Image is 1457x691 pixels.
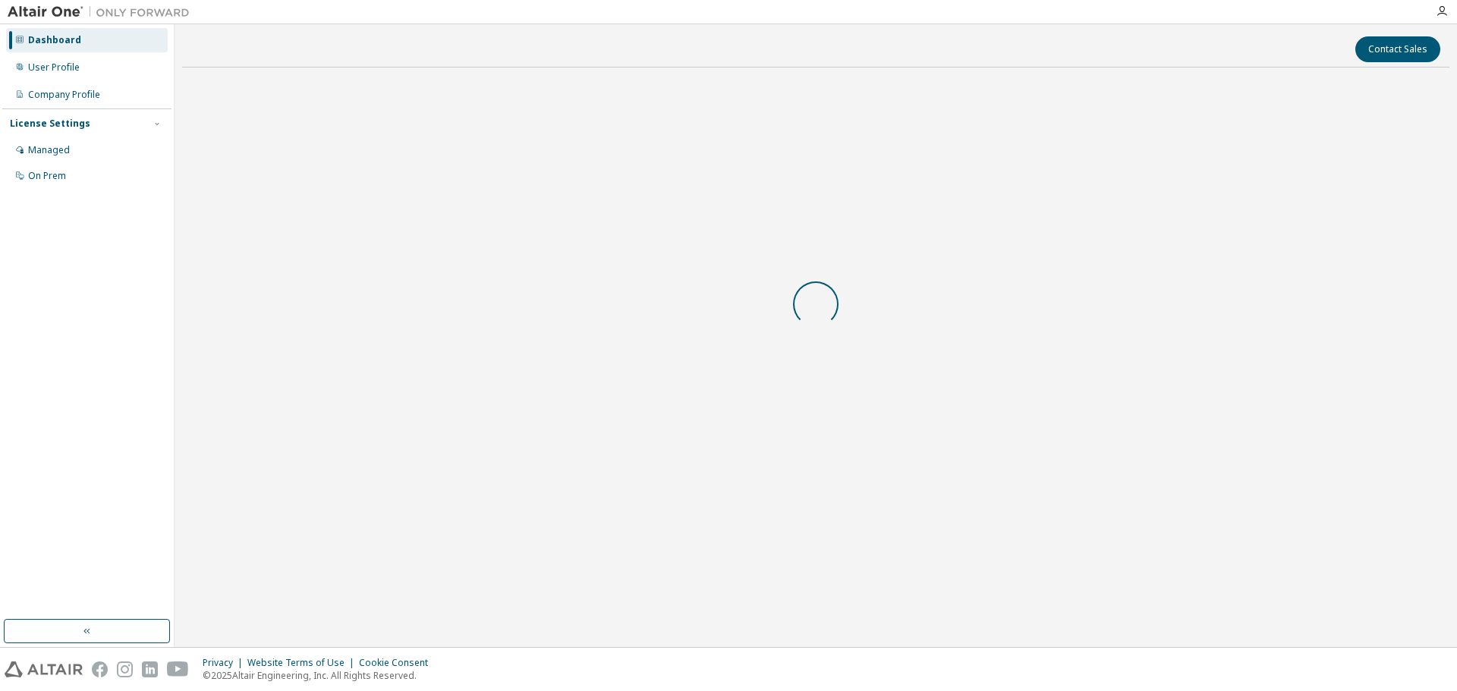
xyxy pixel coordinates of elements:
img: youtube.svg [167,661,189,677]
div: Managed [28,144,70,156]
img: altair_logo.svg [5,661,83,677]
div: Privacy [203,657,247,669]
img: linkedin.svg [142,661,158,677]
p: © 2025 Altair Engineering, Inc. All Rights Reserved. [203,669,437,682]
img: Altair One [8,5,197,20]
div: User Profile [28,61,80,74]
div: On Prem [28,170,66,182]
img: facebook.svg [92,661,108,677]
div: License Settings [10,118,90,130]
div: Cookie Consent [359,657,437,669]
img: instagram.svg [117,661,133,677]
div: Company Profile [28,89,100,101]
button: Contact Sales [1355,36,1440,62]
div: Dashboard [28,34,81,46]
div: Website Terms of Use [247,657,359,669]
